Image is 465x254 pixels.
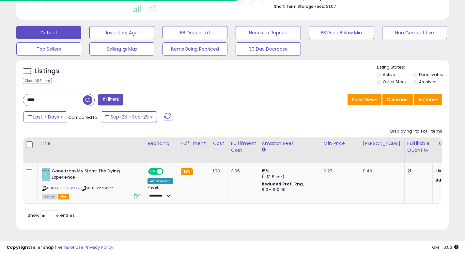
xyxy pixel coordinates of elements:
button: Columns [382,94,413,105]
div: Cost [213,140,225,147]
span: OFF [163,169,173,174]
button: BB Drop in 7d [163,26,227,39]
a: Terms of Use [56,244,84,250]
button: Selling @ Max [89,42,154,56]
div: Preset: [147,185,173,200]
label: Archived [419,79,437,85]
div: seller snap | | [7,245,113,251]
div: Amazon Fees [262,140,318,147]
div: Repricing [147,140,175,147]
label: Deactivated [419,72,443,77]
label: Out of Stock [383,79,407,85]
button: BB Price Below Min [309,26,374,39]
p: Listing States: [377,64,449,71]
a: 1.78 [213,168,220,174]
label: Active [383,72,395,77]
div: Fulfillable Quantity [407,140,430,154]
div: Clear All Filters [23,78,52,84]
button: Save View [348,94,381,105]
div: Displaying 1 to 1 of 1 items [390,128,442,135]
span: Compared to: [68,114,98,120]
button: 30 Day Decrease [236,42,301,56]
div: ASIN: [42,168,140,198]
h5: Listings [35,67,60,76]
div: (+$1.8 var) [262,174,316,180]
button: Filters [98,94,123,105]
span: | SKU: GoneSight [81,185,113,191]
b: Short Term Storage Fees: [274,4,325,9]
span: $1.07 [326,3,336,9]
span: Columns [387,96,407,103]
div: 15% [262,168,316,174]
strong: Copyright [7,244,30,250]
b: Listed Price: [435,168,465,174]
b: Reduced Prof. Rng. [262,181,304,187]
span: ON [149,169,157,174]
span: FBA [58,194,69,199]
div: 3.06 [231,168,254,174]
button: Items Being Repriced [163,42,227,56]
span: Show: entries [28,212,75,218]
span: All listings currently available for purchase on Amazon [42,194,57,199]
div: Fulfillment [181,140,207,147]
span: 2025-10-7 16:53 GMT [432,244,458,250]
img: 415+cf2HvtL._SL40_.jpg [42,168,50,181]
a: Privacy Policy [85,244,113,250]
button: Sep-23 - Sep-29 [101,111,157,122]
div: [PERSON_NAME] [363,140,402,147]
span: Sep-23 - Sep-29 [111,114,149,120]
span: Last 7 Days [33,114,59,120]
div: Min Price [324,140,357,147]
div: Title [40,140,142,147]
small: FBA [181,168,193,175]
a: B00072HSCY [55,185,80,191]
button: Last 7 Days [23,111,67,122]
a: 9.27 [324,168,333,174]
button: Default [16,26,81,39]
button: Top Sellers [16,42,81,56]
a: 11.49 [363,168,372,174]
button: Needs to Reprice [236,26,301,39]
div: Amazon AI * [147,178,173,184]
button: Non Competitive [382,26,447,39]
b: Gone from My Sight: The Dying Experience [52,168,131,182]
small: Amazon Fees. [262,147,266,153]
div: 21 [407,168,427,174]
button: Inventory Age [89,26,154,39]
div: $10 - $10.90 [262,187,316,193]
div: Fulfillment Cost [231,140,256,154]
button: Actions [414,94,442,105]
